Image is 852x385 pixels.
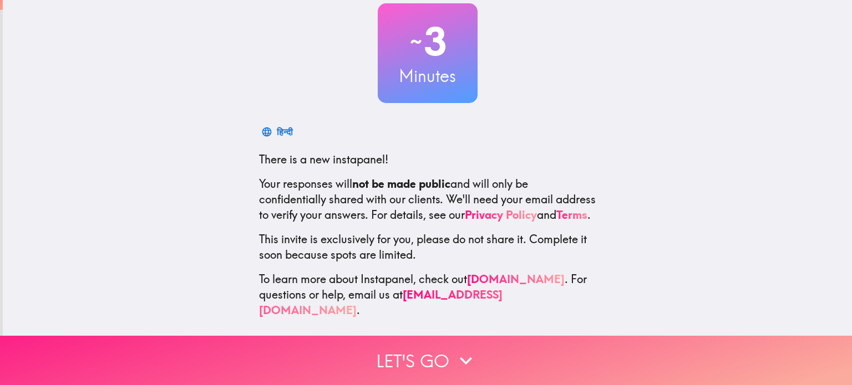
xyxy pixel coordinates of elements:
span: ~ [408,25,424,58]
button: हिन्दी [259,121,297,143]
p: Your responses will and will only be confidentially shared with our clients. We'll need your emai... [259,176,596,223]
a: [DOMAIN_NAME] [467,272,565,286]
h2: 3 [378,19,478,64]
h3: Minutes [378,64,478,88]
p: To learn more about Instapanel, check out . For questions or help, email us at . [259,271,596,318]
b: not be made public [352,177,450,191]
span: There is a new instapanel! [259,152,388,166]
a: Privacy Policy [465,208,537,222]
a: Terms [556,208,587,222]
p: This invite is exclusively for you, please do not share it. Complete it soon because spots are li... [259,232,596,263]
a: [EMAIL_ADDRESS][DOMAIN_NAME] [259,288,503,317]
div: हिन्दी [277,124,293,140]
